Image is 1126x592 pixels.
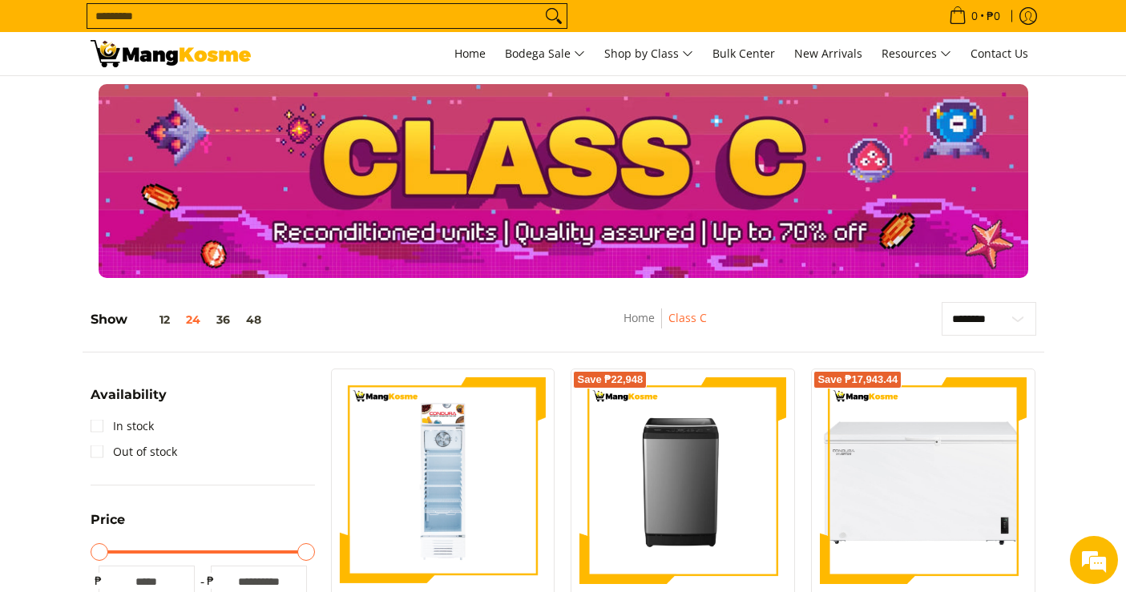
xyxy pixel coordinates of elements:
[208,313,238,326] button: 36
[820,413,1027,549] img: Condura 15 Cu. Ft. Negosyo Chest Freezer Inverter Pro Refrigerator, White, CCF420Ri (Class C)
[91,389,167,401] span: Availability
[203,573,219,589] span: ₱
[91,573,107,589] span: ₱
[541,4,567,28] button: Search
[882,44,951,64] span: Resources
[577,375,643,385] span: Save ₱22,948
[579,377,786,584] img: Condura 13KG Gray Top Load Inverter Fully Automatic 13KG Washing Machine (Class C)
[91,40,251,67] img: Class C Home &amp; Business Appliances: Up to 70% Off l Mang Kosme | Page 2
[963,32,1036,75] a: Contact Us
[91,312,269,328] h5: Show
[969,10,980,22] span: 0
[971,46,1028,61] span: Contact Us
[446,32,494,75] a: Home
[127,313,178,326] button: 12
[786,32,870,75] a: New Arrivals
[91,513,125,526] span: Price
[454,46,486,61] span: Home
[874,32,959,75] a: Resources
[604,44,693,64] span: Shop by Class
[505,44,585,64] span: Bodega Sale
[712,46,775,61] span: Bulk Center
[704,32,783,75] a: Bulk Center
[238,313,269,326] button: 48
[794,46,862,61] span: New Arrivals
[817,375,898,385] span: Save ₱17,943.44
[91,413,154,439] a: In stock
[497,32,593,75] a: Bodega Sale
[178,313,208,326] button: 24
[944,7,1005,25] span: •
[91,513,125,538] summary: Open
[91,439,177,465] a: Out of stock
[984,10,1003,22] span: ₱0
[624,310,655,325] a: Home
[267,32,1036,75] nav: Main Menu
[596,32,701,75] a: Shop by Class
[525,308,805,344] nav: Breadcrumbs
[668,310,707,325] a: Class C
[91,389,167,413] summary: Open
[340,377,547,584] img: Condura 12.9 Cu.Ft. Chiller, No Forst Inverter Refrigerator CBC-397Ri (Class C)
